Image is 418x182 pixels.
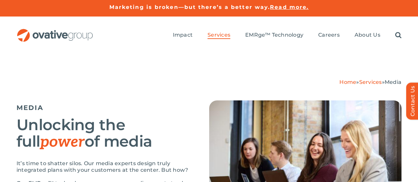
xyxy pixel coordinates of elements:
a: Services [208,32,230,39]
h2: Unlocking the full of media [17,117,193,150]
a: Careers [318,32,340,39]
span: Media [385,79,401,85]
span: Careers [318,32,340,38]
span: Services [208,32,230,38]
a: About Us [355,32,380,39]
a: Impact [173,32,193,39]
span: About Us [355,32,380,38]
a: Services [359,79,382,85]
span: » » [339,79,401,85]
h5: MEDIA [17,104,193,112]
a: OG_Full_horizontal_RGB [17,28,94,34]
nav: Menu [173,25,401,46]
span: EMRge™ Technology [245,32,303,38]
a: EMRge™ Technology [245,32,303,39]
a: Marketing is broken—but there’s a better way. [109,4,270,10]
a: Search [395,32,401,39]
em: power [40,133,85,151]
p: It’s time to shatter silos. Our media experts design truly integrated plans with your customers a... [17,160,193,173]
span: Impact [173,32,193,38]
a: Home [339,79,356,85]
a: Read more. [270,4,309,10]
